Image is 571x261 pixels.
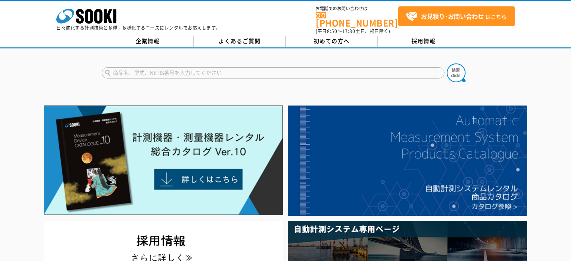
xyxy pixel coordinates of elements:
[288,106,527,216] img: 自動計測システムカタログ
[378,36,470,47] a: 採用情報
[313,37,350,45] span: 初めての方へ
[286,36,378,47] a: 初めての方へ
[342,28,356,35] span: 17:30
[327,28,337,35] span: 8:50
[316,12,398,27] a: [PHONE_NUMBER]
[56,26,221,30] p: 日々進化する計測技術と多種・多様化するニーズにレンタルでお応えします。
[316,6,398,11] span: お電話でのお問い合わせは
[194,36,286,47] a: よくあるご質問
[44,106,283,215] img: Catalog Ver10
[102,36,194,47] a: 企業情報
[447,63,466,82] img: btn_search.png
[421,12,484,21] strong: お見積り･お問い合わせ
[316,28,390,35] span: (平日 ～ 土日、祝日除く)
[102,67,444,78] input: 商品名、型式、NETIS番号を入力してください
[406,11,506,22] span: はこちら
[398,6,515,26] a: お見積り･お問い合わせはこちら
